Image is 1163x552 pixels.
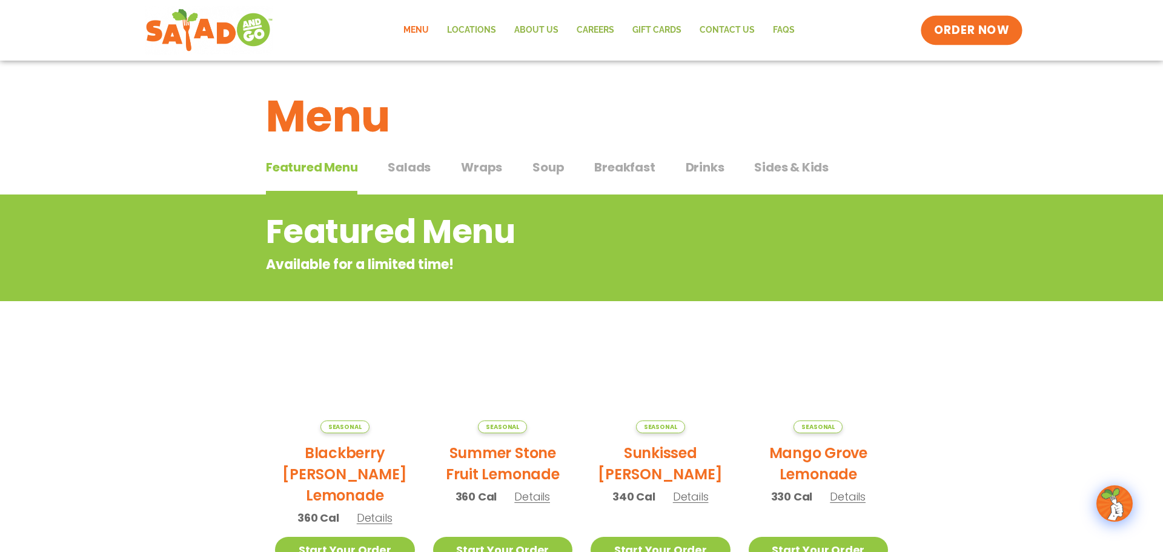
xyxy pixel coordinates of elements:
span: Wraps [461,158,502,176]
a: About Us [505,16,568,44]
p: Available for a limited time! [266,254,800,274]
img: Product photo for Blackberry Bramble Lemonade [275,342,415,433]
a: Careers [568,16,623,44]
span: Details [514,489,550,504]
img: Product photo for Sunkissed Yuzu Lemonade [591,342,731,433]
h1: Menu [266,84,897,149]
nav: Menu [394,16,804,44]
a: Locations [438,16,505,44]
span: Seasonal [636,421,685,433]
span: Drinks [686,158,724,176]
span: Seasonal [794,421,843,433]
span: Breakfast [594,158,655,176]
span: 340 Cal [612,488,655,505]
a: GIFT CARDS [623,16,691,44]
img: new-SAG-logo-768×292 [145,6,273,55]
span: Soup [532,158,564,176]
a: ORDER NOW [921,16,1022,45]
span: Seasonal [320,421,369,433]
span: 360 Cal [456,488,497,505]
span: Featured Menu [266,158,357,176]
span: 360 Cal [297,510,339,526]
span: Details [673,489,709,504]
span: Details [357,510,393,525]
div: Tabbed content [266,154,897,195]
span: 330 Cal [771,488,813,505]
span: Details [830,489,866,504]
img: wpChatIcon [1098,487,1132,520]
h2: Featured Menu [266,207,800,256]
h2: Mango Grove Lemonade [749,442,889,485]
h2: Sunkissed [PERSON_NAME] [591,442,731,485]
a: Menu [394,16,438,44]
span: Seasonal [478,421,527,433]
h2: Blackberry [PERSON_NAME] Lemonade [275,442,415,506]
span: ORDER NOW [934,22,1009,38]
img: Product photo for Mango Grove Lemonade [749,342,889,433]
span: Salads [388,158,431,176]
h2: Summer Stone Fruit Lemonade [433,442,573,485]
img: Product photo for Summer Stone Fruit Lemonade [433,342,573,433]
a: FAQs [764,16,804,44]
span: Sides & Kids [754,158,829,176]
a: Contact Us [691,16,764,44]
